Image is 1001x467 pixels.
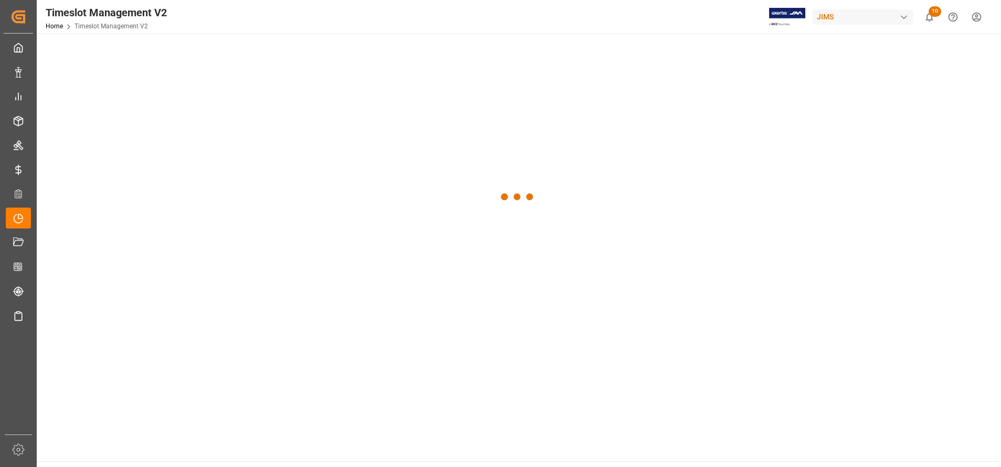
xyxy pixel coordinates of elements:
button: Help Center [941,5,965,29]
img: Exertis%20JAM%20-%20Email%20Logo.jpg_1722504956.jpg [769,8,805,26]
button: JIMS [813,7,918,27]
div: Timeslot Management V2 [46,5,167,20]
a: Home [46,23,63,30]
span: 10 [929,6,941,17]
button: show 10 new notifications [918,5,941,29]
div: JIMS [813,9,913,25]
